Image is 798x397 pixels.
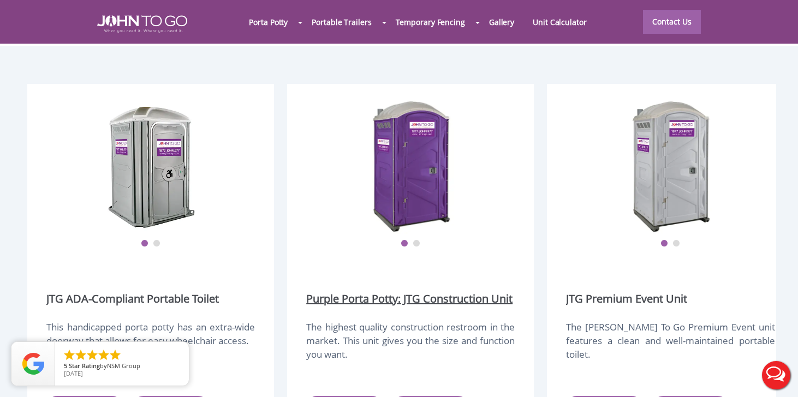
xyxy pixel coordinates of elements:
div: The [PERSON_NAME] To Go Premium Event unit features a clean and well-maintained portable toilet. [566,320,775,372]
span: NSM Group [107,362,140,370]
li:  [86,348,99,362]
a: Gallery [480,10,523,34]
li:  [63,348,76,362]
button: 1 of 2 [401,240,408,248]
a: Unit Calculator [523,10,596,34]
img: ADA Handicapped Accessible Unit [108,98,195,234]
button: 1 of 2 [660,240,668,248]
a: Contact Us [643,10,701,34]
span: 5 [64,362,67,370]
li:  [97,348,110,362]
a: Temporary Fencing [386,10,474,34]
img: Review Rating [22,353,44,375]
button: 2 of 2 [413,240,420,248]
a: JTG ADA-Compliant Portable Toilet [46,291,219,306]
a: Porta Potty [240,10,297,34]
img: JOHN to go [97,15,187,33]
button: Live Chat [754,353,798,397]
a: Purple Porta Potty: JTG Construction Unit [306,291,513,306]
button: 2 of 2 [672,240,680,248]
a: JTG Premium Event Unit [566,291,687,306]
button: 2 of 2 [153,240,160,248]
a: Portable Trailers [302,10,380,34]
li:  [109,348,122,362]
span: [DATE] [64,369,83,377]
span: by [64,363,180,370]
li:  [74,348,87,362]
div: The highest quality construction restroom in the market. This unit gives you the size and functio... [306,320,515,372]
span: Star Rating [69,362,100,370]
button: 1 of 2 [141,240,148,248]
div: This handicapped porta potty has an extra-wide doorway that allows for easy wheelchair access. [46,320,255,372]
